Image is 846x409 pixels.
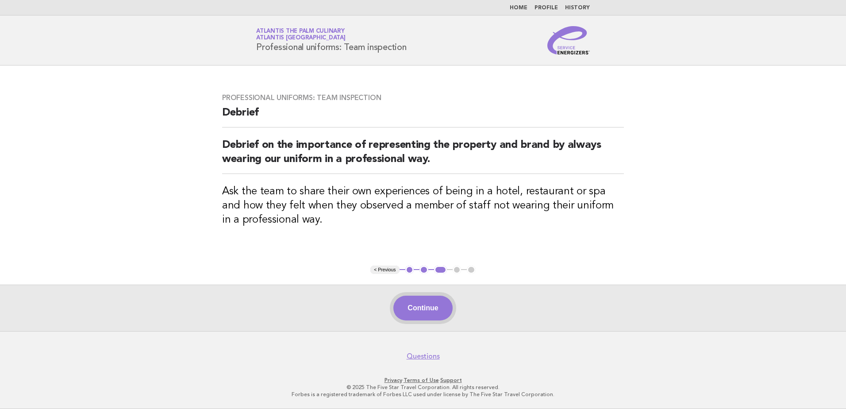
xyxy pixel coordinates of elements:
p: © 2025 The Five Star Travel Corporation. All rights reserved. [152,384,694,391]
h2: Debrief [222,106,624,127]
a: Terms of Use [404,377,439,383]
button: 1 [405,266,414,274]
h3: Ask the team to share their own experiences of being in a hotel, restaurant or spa and how they f... [222,185,624,227]
h2: Debrief on the importance of representing the property and brand by always wearing our uniform in... [222,138,624,174]
button: 2 [419,266,428,274]
h3: Professional uniforms: Team inspection [222,93,624,102]
button: 3 [434,266,447,274]
button: Continue [393,296,452,320]
img: Service Energizers [547,26,590,54]
button: < Previous [370,266,399,274]
a: Support [440,377,462,383]
a: Privacy [385,377,402,383]
a: Questions [407,352,440,361]
a: History [565,5,590,11]
a: Profile [535,5,558,11]
span: Atlantis [GEOGRAPHIC_DATA] [256,35,346,41]
p: · · [152,377,694,384]
a: Atlantis The Palm CulinaryAtlantis [GEOGRAPHIC_DATA] [256,28,346,41]
h1: Professional uniforms: Team inspection [256,29,407,52]
p: Forbes is a registered trademark of Forbes LLC used under license by The Five Star Travel Corpora... [152,391,694,398]
a: Home [510,5,527,11]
